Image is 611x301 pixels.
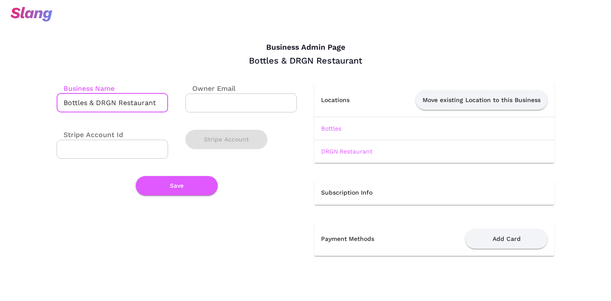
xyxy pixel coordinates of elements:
[57,130,123,140] label: Stripe Account Id
[314,83,368,117] th: Locations
[321,148,372,155] a: DRGN Restaurant
[10,7,52,22] img: svg+xml;base64,PHN2ZyB3aWR0aD0iOTciIGhlaWdodD0iMzQiIHZpZXdCb3g9IjAgMCA5NyAzNCIgZmlsbD0ibm9uZSIgeG...
[321,125,341,132] a: Bottles
[314,180,554,205] th: Subscription Info
[465,229,547,249] button: Add Card
[416,90,547,110] button: Move existing Location to this Business
[57,55,554,66] div: Bottles & DRGN Restaurant
[57,43,554,52] h4: Business Admin Page
[185,83,235,93] label: Owner Email
[57,83,115,93] label: Business Name
[314,222,413,256] th: Payment Methods
[465,235,547,242] a: Add Card
[185,136,267,142] a: Stripe Account
[136,176,218,195] button: Save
